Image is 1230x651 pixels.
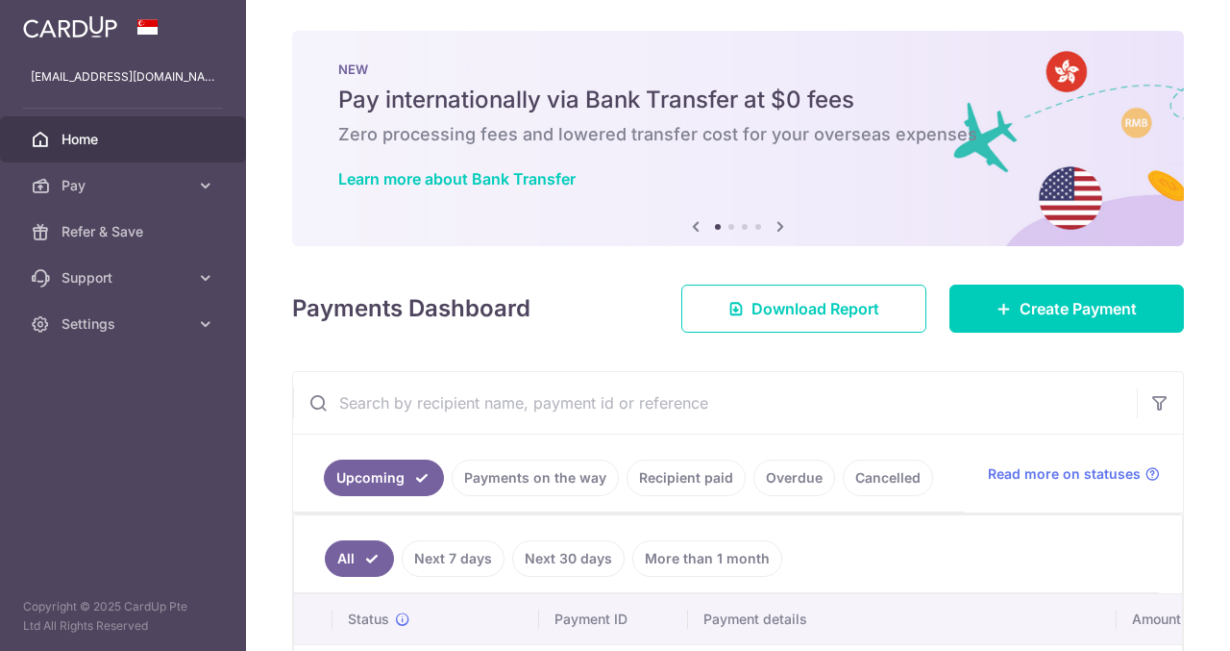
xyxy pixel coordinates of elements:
th: Payment details [688,594,1117,644]
img: CardUp [23,15,117,38]
a: Payments on the way [452,460,619,496]
span: Refer & Save [61,222,188,241]
p: NEW [338,62,1138,77]
span: Amount [1132,610,1181,629]
span: Download Report [751,297,879,320]
a: Download Report [681,285,926,333]
th: Payment ID [539,594,688,644]
a: Cancelled [843,460,933,496]
h6: Zero processing fees and lowered transfer cost for your overseas expenses [338,123,1138,146]
a: More than 1 month [632,540,782,577]
a: Next 30 days [512,540,625,577]
span: Pay [61,176,188,195]
input: Search by recipient name, payment id or reference [293,372,1137,434]
a: Recipient paid [627,460,746,496]
p: [EMAIL_ADDRESS][DOMAIN_NAME] [31,67,215,87]
span: Create Payment [1020,297,1137,320]
a: Read more on statuses [988,464,1160,484]
span: Status [348,610,389,629]
a: Next 7 days [402,540,504,577]
img: Bank transfer banner [292,31,1184,246]
a: Learn more about Bank Transfer [338,169,576,188]
h5: Pay internationally via Bank Transfer at $0 fees [338,85,1138,115]
h4: Payments Dashboard [292,291,530,326]
span: Settings [61,314,188,334]
span: Home [61,130,188,149]
a: Overdue [753,460,835,496]
span: Read more on statuses [988,464,1141,484]
span: Support [61,268,188,288]
a: Upcoming [324,460,444,496]
a: All [325,540,394,577]
a: Create Payment [949,285,1184,333]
